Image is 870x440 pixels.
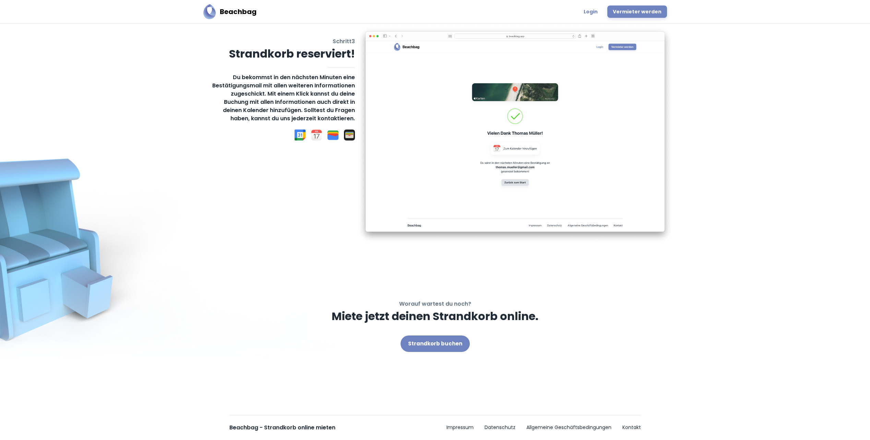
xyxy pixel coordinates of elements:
img: Strandkorb reserviert! [356,25,675,245]
h6: Beachbag - Strandkorb online mieten [229,424,335,432]
img: Apple Kalender [311,130,322,140]
a: BeachbagBeachbag [203,4,257,19]
a: Allgemeine Geschäftsbedingungen [526,424,611,431]
a: Impressum [446,424,474,431]
img: Apple Wallet [344,130,355,140]
img: Beachbag [203,4,216,19]
a: Login [580,5,602,18]
a: Strandkorb buchen [401,335,470,352]
h6: Schritt 3 [333,37,355,46]
h6: Worauf wartest du noch? [399,300,471,308]
a: Datenschutz [485,424,515,431]
img: Google Wallet [327,130,338,140]
h3: Miete jetzt deinen Strandkorb online. [332,308,538,325]
img: Google Kalender [295,130,306,140]
h5: Beachbag [220,7,257,17]
a: Vermieter werden [607,5,667,18]
h3: Strandkorb reserviert! [229,46,355,62]
a: Kontakt [622,424,641,431]
h6: Du bekommst in den nächsten Minuten eine Bestätigungsmail mit allen weiteren Informationen zugesc... [206,73,355,123]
